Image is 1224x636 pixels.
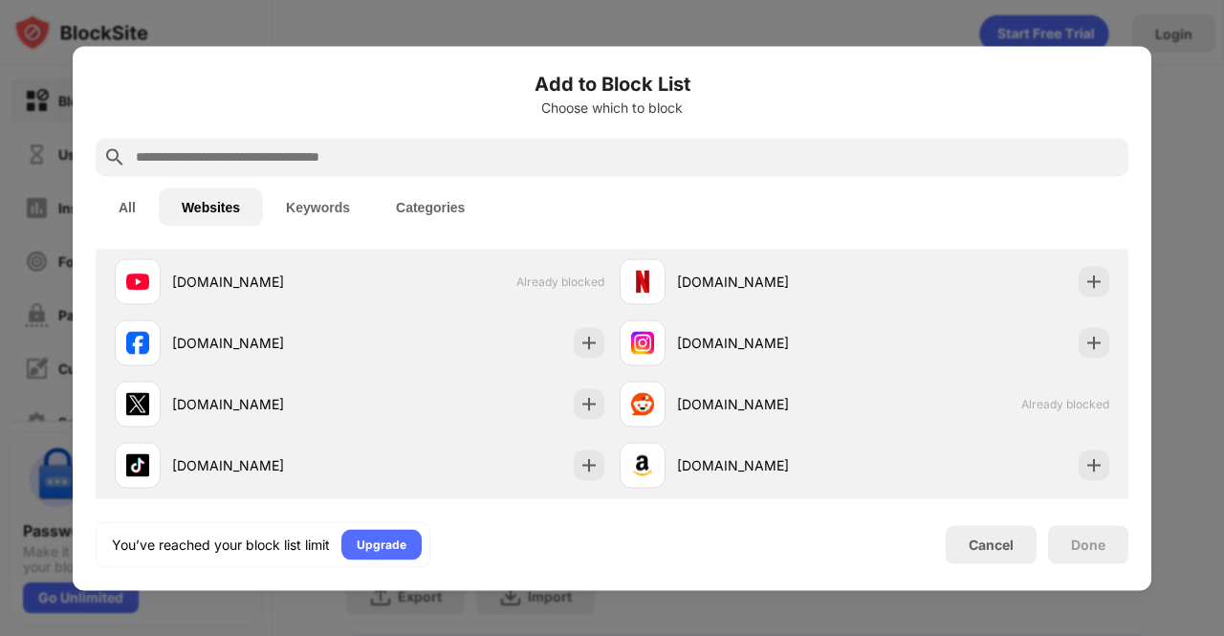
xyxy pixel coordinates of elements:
[112,535,330,554] div: You’ve reached your block list limit
[96,187,159,226] button: All
[103,145,126,168] img: search.svg
[172,272,360,292] div: [DOMAIN_NAME]
[631,270,654,293] img: favicons
[373,187,488,226] button: Categories
[1021,397,1109,411] span: Already blocked
[631,331,654,354] img: favicons
[677,394,864,414] div: [DOMAIN_NAME]
[677,333,864,353] div: [DOMAIN_NAME]
[96,69,1128,98] h6: Add to Block List
[126,331,149,354] img: favicons
[357,535,406,554] div: Upgrade
[159,187,263,226] button: Websites
[263,187,373,226] button: Keywords
[631,392,654,415] img: favicons
[126,270,149,293] img: favicons
[172,333,360,353] div: [DOMAIN_NAME]
[677,455,864,475] div: [DOMAIN_NAME]
[969,537,1014,553] div: Cancel
[172,394,360,414] div: [DOMAIN_NAME]
[677,272,864,292] div: [DOMAIN_NAME]
[126,392,149,415] img: favicons
[631,453,654,476] img: favicons
[172,455,360,475] div: [DOMAIN_NAME]
[516,274,604,289] span: Already blocked
[1071,537,1105,552] div: Done
[96,99,1128,115] div: Choose which to block
[126,453,149,476] img: favicons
